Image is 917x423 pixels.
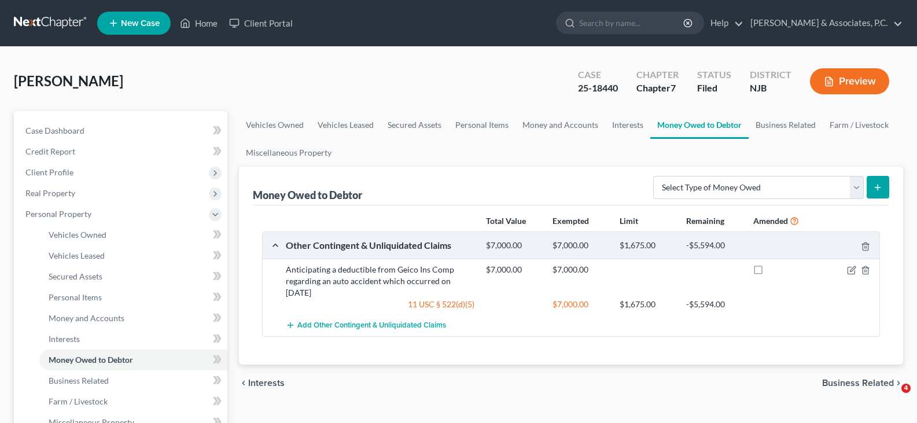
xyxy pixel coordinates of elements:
[578,82,618,95] div: 25-18440
[894,378,903,388] i: chevron_right
[49,292,102,302] span: Personal Items
[49,313,124,323] span: Money and Accounts
[901,384,911,393] span: 4
[680,240,747,251] div: -$5,594.00
[705,13,743,34] a: Help
[749,111,823,139] a: Business Related
[286,315,446,336] button: Add Other Contingent & Unliquidated Claims
[553,216,589,226] strong: Exempted
[39,370,227,391] a: Business Related
[39,350,227,370] a: Money Owed to Debtor
[750,68,791,82] div: District
[579,12,685,34] input: Search by name...
[578,68,618,82] div: Case
[878,384,905,411] iframe: Intercom live chat
[49,396,108,406] span: Farm / Livestock
[311,111,381,139] a: Vehicles Leased
[25,188,75,198] span: Real Property
[280,239,480,251] div: Other Contingent & Unliquidated Claims
[49,334,80,344] span: Interests
[223,13,299,34] a: Client Portal
[16,141,227,162] a: Credit Report
[49,271,102,281] span: Secured Assets
[822,378,894,388] span: Business Related
[280,299,480,310] div: 11 USC § 522(d)(5)
[39,308,227,329] a: Money and Accounts
[753,216,788,226] strong: Amended
[25,209,91,219] span: Personal Property
[381,111,448,139] a: Secured Assets
[515,111,605,139] a: Money and Accounts
[39,329,227,350] a: Interests
[547,299,613,310] div: $7,000.00
[697,68,731,82] div: Status
[39,391,227,412] a: Farm / Livestock
[297,321,446,330] span: Add Other Contingent & Unliquidated Claims
[686,216,724,226] strong: Remaining
[49,251,105,260] span: Vehicles Leased
[448,111,515,139] a: Personal Items
[750,82,791,95] div: NJB
[39,266,227,287] a: Secured Assets
[480,264,547,275] div: $7,000.00
[486,216,526,226] strong: Total Value
[25,126,84,135] span: Case Dashboard
[39,225,227,245] a: Vehicles Owned
[480,240,547,251] div: $7,000.00
[822,378,903,388] button: Business Related chevron_right
[547,240,613,251] div: $7,000.00
[49,376,109,385] span: Business Related
[239,378,248,388] i: chevron_left
[614,240,680,251] div: $1,675.00
[16,120,227,141] a: Case Dashboard
[680,299,747,310] div: -$5,594.00
[671,82,676,93] span: 7
[239,378,285,388] button: chevron_left Interests
[239,139,338,167] a: Miscellaneous Property
[547,264,613,275] div: $7,000.00
[248,378,285,388] span: Interests
[280,264,480,299] div: Anticipating a deductible from Geico Ins Comp regarding an auto accident which occurred on [DATE]
[823,111,896,139] a: Farm / Livestock
[253,188,364,202] div: Money Owed to Debtor
[14,72,123,89] span: [PERSON_NAME]
[636,82,679,95] div: Chapter
[620,216,638,226] strong: Limit
[636,68,679,82] div: Chapter
[745,13,903,34] a: [PERSON_NAME] & Associates, P.C.
[25,167,73,177] span: Client Profile
[49,230,106,240] span: Vehicles Owned
[174,13,223,34] a: Home
[39,245,227,266] a: Vehicles Leased
[697,82,731,95] div: Filed
[121,19,160,28] span: New Case
[25,146,75,156] span: Credit Report
[810,68,889,94] button: Preview
[239,111,311,139] a: Vehicles Owned
[650,111,749,139] a: Money Owed to Debtor
[605,111,650,139] a: Interests
[39,287,227,308] a: Personal Items
[614,299,680,310] div: $1,675.00
[49,355,133,365] span: Money Owed to Debtor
